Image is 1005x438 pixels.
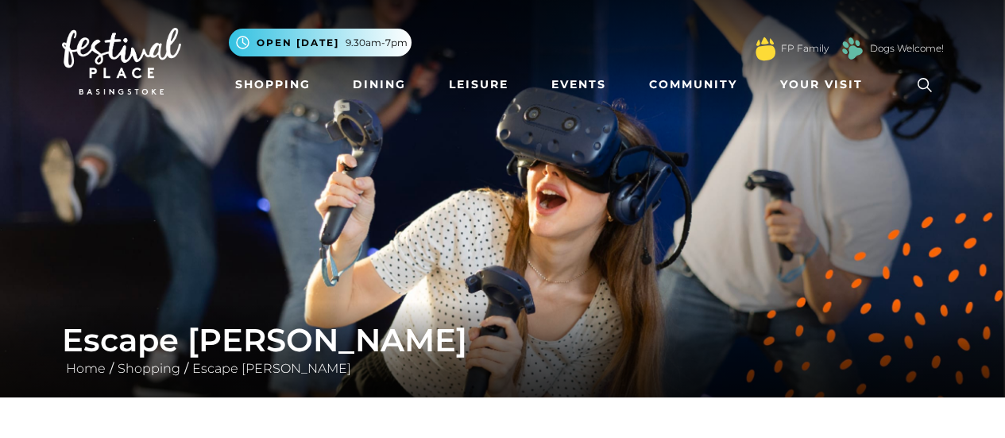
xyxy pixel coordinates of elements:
[346,36,408,50] span: 9.30am-7pm
[62,361,110,376] a: Home
[346,70,412,99] a: Dining
[257,36,339,50] span: Open [DATE]
[229,29,412,56] button: Open [DATE] 9.30am-7pm
[50,321,956,378] div: / /
[62,28,181,95] img: Festival Place Logo
[870,41,944,56] a: Dogs Welcome!
[545,70,613,99] a: Events
[443,70,515,99] a: Leisure
[781,41,829,56] a: FP Family
[643,70,744,99] a: Community
[114,361,184,376] a: Shopping
[62,321,944,359] h1: Escape [PERSON_NAME]
[188,361,355,376] a: Escape [PERSON_NAME]
[229,70,317,99] a: Shopping
[774,70,877,99] a: Your Visit
[780,76,863,93] span: Your Visit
